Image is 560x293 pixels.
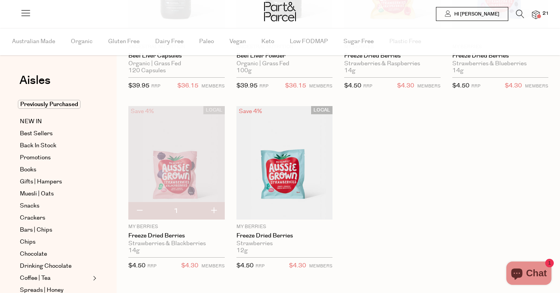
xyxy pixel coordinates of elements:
[261,28,274,55] span: Keto
[128,52,225,59] a: Beef Liver Capsules
[236,82,257,90] span: $39.95
[20,129,91,138] a: Best Sellers
[128,262,145,270] span: $4.50
[20,165,91,174] a: Books
[452,67,464,74] span: 14g
[177,81,198,91] span: $36.15
[128,67,166,74] span: 120 Capsules
[236,262,254,270] span: $4.50
[12,28,55,55] span: Australian Made
[203,106,225,114] span: LOCAL
[155,28,184,55] span: Dairy Free
[236,106,333,220] img: Freeze Dried Berries
[264,2,296,21] img: Part&Parcel
[20,262,91,271] a: Drinking Chocolate
[20,189,54,199] span: Muesli | Oats
[19,75,51,94] a: Aisles
[20,153,51,162] span: Promotions
[20,274,51,283] span: Coffee | Tea
[363,83,372,89] small: RRP
[128,240,225,247] div: Strawberries & Blackberries
[236,52,333,59] a: Beef Liver Powder
[20,237,91,247] a: Chips
[236,106,264,117] div: Save 4%
[128,82,149,90] span: $39.95
[20,177,91,187] a: Gifts | Hampers
[452,82,469,90] span: $4.50
[532,10,540,19] a: 21
[20,262,72,271] span: Drinking Chocolate
[452,52,549,59] a: Freeze Dried Berries
[452,60,549,67] div: Strawberries & Blueberries
[436,7,508,21] a: Hi [PERSON_NAME]
[201,263,225,269] small: MEMBERS
[20,249,91,259] a: Chocolate
[259,83,268,89] small: RRP
[20,249,47,259] span: Chocolate
[128,232,225,239] a: Freeze Dried Berries
[525,83,548,89] small: MEMBERS
[128,106,156,117] div: Save 4%
[20,165,36,174] span: Books
[20,237,35,247] span: Chips
[20,177,62,187] span: Gifts | Hampers
[151,83,160,89] small: RRP
[389,28,421,55] span: Plastic Free
[236,223,333,230] p: My Berries
[343,28,374,55] span: Sugar Free
[20,117,42,126] span: NEW IN
[20,225,91,235] a: Bars | Chips
[344,60,441,67] div: Strawberries & Raspberries
[229,28,246,55] span: Vegan
[147,263,156,269] small: RRP
[20,117,91,126] a: NEW IN
[236,60,333,67] div: Organic | Grass Fed
[541,10,551,17] span: 21
[236,232,333,239] a: Freeze Dried Berries
[201,83,225,89] small: MEMBERS
[309,83,332,89] small: MEMBERS
[236,67,252,74] span: 100g
[19,72,51,89] span: Aisles
[199,28,214,55] span: Paleo
[20,189,91,199] a: Muesli | Oats
[18,100,80,109] span: Previously Purchased
[20,141,56,150] span: Back In Stock
[344,82,361,90] span: $4.50
[20,153,91,162] a: Promotions
[108,28,140,55] span: Gluten Free
[255,263,264,269] small: RRP
[344,67,355,74] span: 14g
[309,263,332,269] small: MEMBERS
[452,11,499,17] span: Hi [PERSON_NAME]
[20,213,45,223] span: Crackers
[128,223,225,230] p: My Berries
[20,201,39,211] span: Snacks
[417,83,441,89] small: MEMBERS
[20,141,91,150] a: Back In Stock
[20,225,52,235] span: Bars | Chips
[71,28,93,55] span: Organic
[471,83,480,89] small: RRP
[20,100,91,109] a: Previously Purchased
[20,213,91,223] a: Crackers
[290,28,328,55] span: Low FODMAP
[20,201,91,211] a: Snacks
[128,247,140,254] span: 14g
[289,261,306,271] span: $4.30
[236,240,333,247] div: Strawberries
[128,106,225,220] img: Freeze Dried Berries
[91,274,96,283] button: Expand/Collapse Coffee | Tea
[344,52,441,59] a: Freeze Dried Berries
[181,261,198,271] span: $4.30
[236,247,248,254] span: 12g
[505,81,522,91] span: $4.30
[311,106,332,114] span: LOCAL
[20,274,91,283] a: Coffee | Tea
[397,81,414,91] span: $4.30
[20,129,52,138] span: Best Sellers
[504,262,554,287] inbox-online-store-chat: Shopify online store chat
[128,60,225,67] div: Organic | Grass Fed
[285,81,306,91] span: $36.15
